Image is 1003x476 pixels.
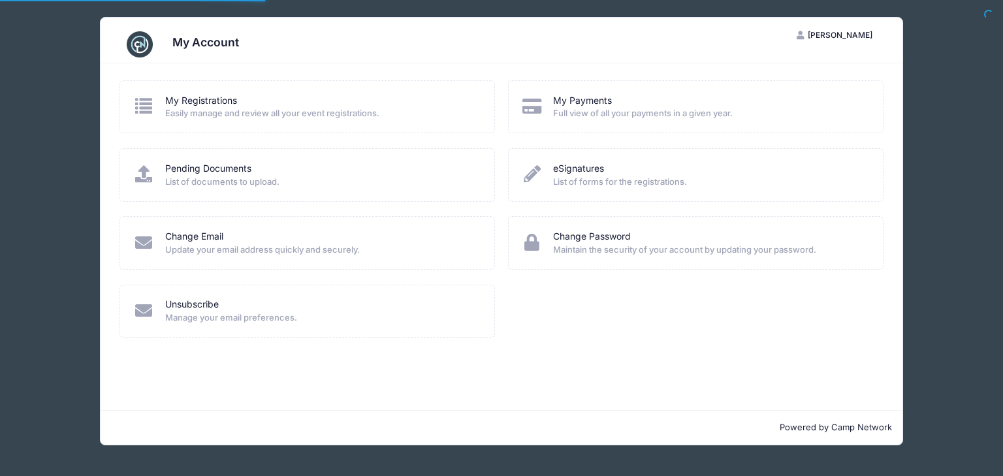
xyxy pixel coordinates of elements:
[165,230,223,244] a: Change Email
[553,176,866,189] span: List of forms for the registrations.
[165,107,478,120] span: Easily manage and review all your event registrations.
[165,162,251,176] a: Pending Documents
[172,35,239,49] h3: My Account
[127,31,153,57] img: CampNetwork
[165,311,478,325] span: Manage your email preferences.
[165,298,219,311] a: Unsubscribe
[553,162,604,176] a: eSignatures
[553,244,866,257] span: Maintain the security of your account by updating your password.
[808,30,872,40] span: [PERSON_NAME]
[111,421,892,434] p: Powered by Camp Network
[165,94,237,108] a: My Registrations
[553,230,631,244] a: Change Password
[553,94,612,108] a: My Payments
[165,176,478,189] span: List of documents to upload.
[165,244,478,257] span: Update your email address quickly and securely.
[786,24,884,46] button: [PERSON_NAME]
[553,107,866,120] span: Full view of all your payments in a given year.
